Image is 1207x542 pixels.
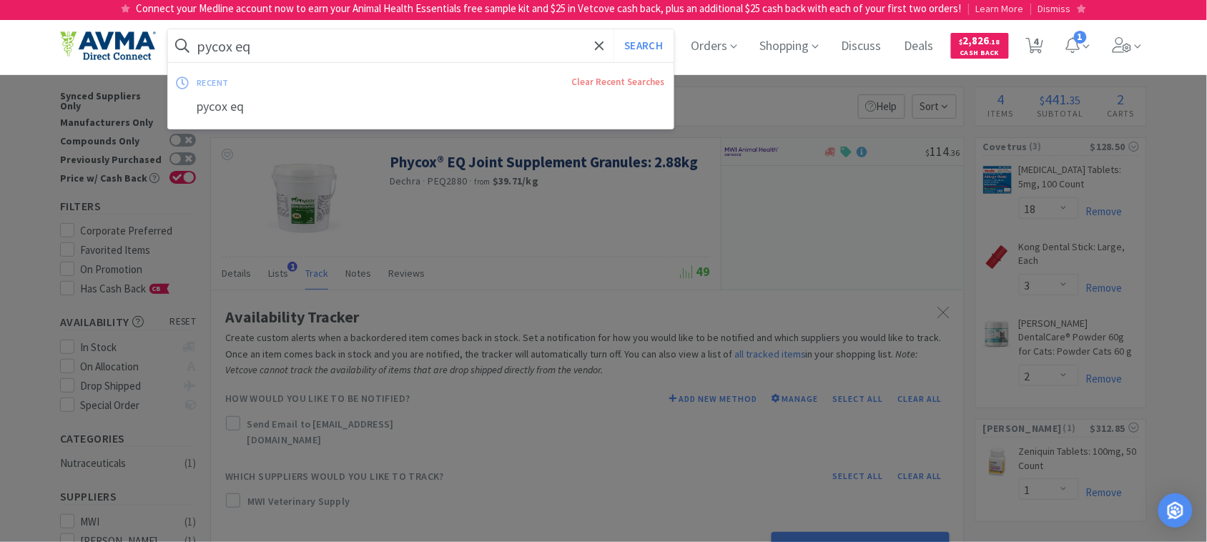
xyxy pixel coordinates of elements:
[168,29,674,62] input: Search by item, sku, manufacturer, ingredient, size...
[1038,2,1071,15] span: Dismiss
[960,34,1000,47] span: 2,826
[951,26,1009,65] a: $2,826.18Cash Back
[960,49,1000,59] span: Cash Back
[1030,1,1033,15] span: |
[572,76,665,88] a: Clear Recent Searches
[197,72,400,94] div: recent
[1074,31,1087,44] span: 1
[836,17,887,74] span: Discuss
[899,17,940,74] span: Deals
[960,37,963,46] span: $
[976,2,1024,15] span: Learn More
[754,17,824,74] span: Shopping
[1034,13,1039,70] span: 4
[686,17,743,74] span: Orders
[899,40,940,53] a: Deals
[1158,493,1193,528] div: Open Intercom Messenger
[168,94,674,120] div: pycox eq
[60,31,156,61] img: e4e33dab9f054f5782a47901c742baa9_102.png
[1020,41,1050,54] a: 4
[836,40,887,53] a: Discuss
[614,29,673,62] button: Search
[967,1,970,15] span: |
[990,37,1000,46] span: . 18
